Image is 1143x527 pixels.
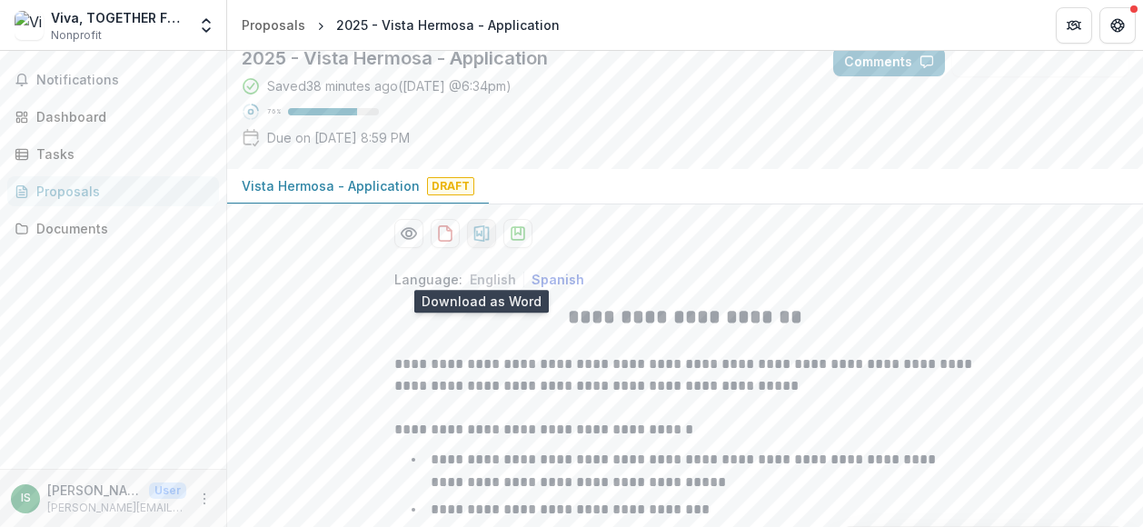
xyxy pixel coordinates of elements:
a: Proposals [234,12,313,38]
nav: breadcrumb [234,12,567,38]
button: Comments [833,47,945,76]
span: Draft [427,177,474,195]
p: 76 % [267,105,281,118]
a: Dashboard [7,102,219,132]
button: Notifications [7,65,219,94]
div: Tasks [36,144,204,164]
div: Isaac Saldivar [21,492,31,504]
div: Proposals [36,182,204,201]
div: Saved 38 minutes ago ( [DATE] @ 6:34pm ) [267,76,512,95]
div: Dashboard [36,107,204,126]
button: Answer Suggestions [952,47,1128,76]
span: Notifications [36,73,212,88]
button: English [470,272,516,287]
p: [PERSON_NAME][EMAIL_ADDRESS][DOMAIN_NAME] [47,500,186,516]
button: Partners [1056,7,1092,44]
a: Documents [7,214,219,244]
div: 2025 - Vista Hermosa - Application [336,15,560,35]
div: Viva, TOGETHER FOR CHILDREN [51,8,186,27]
div: Proposals [242,15,305,35]
button: More [194,488,215,510]
button: download-proposal [503,219,532,248]
a: Tasks [7,139,219,169]
a: Proposals [7,176,219,206]
p: User [149,482,186,499]
button: download-proposal [467,219,496,248]
span: Nonprofit [51,27,102,44]
p: Vista Hermosa - Application [242,176,420,195]
p: [PERSON_NAME] [47,481,142,500]
h2: 2025 - Vista Hermosa - Application [242,47,804,69]
button: Get Help [1099,7,1136,44]
p: Due on [DATE] 8:59 PM [267,128,410,147]
img: Viva, TOGETHER FOR CHILDREN [15,11,44,40]
p: Language: [394,270,462,289]
button: Preview 784dd58b-1663-4506-9330-3c9d7bc745f3-0.pdf [394,219,423,248]
button: Open entity switcher [194,7,219,44]
div: Documents [36,219,204,238]
button: download-proposal [431,219,460,248]
button: Spanish [532,272,584,287]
